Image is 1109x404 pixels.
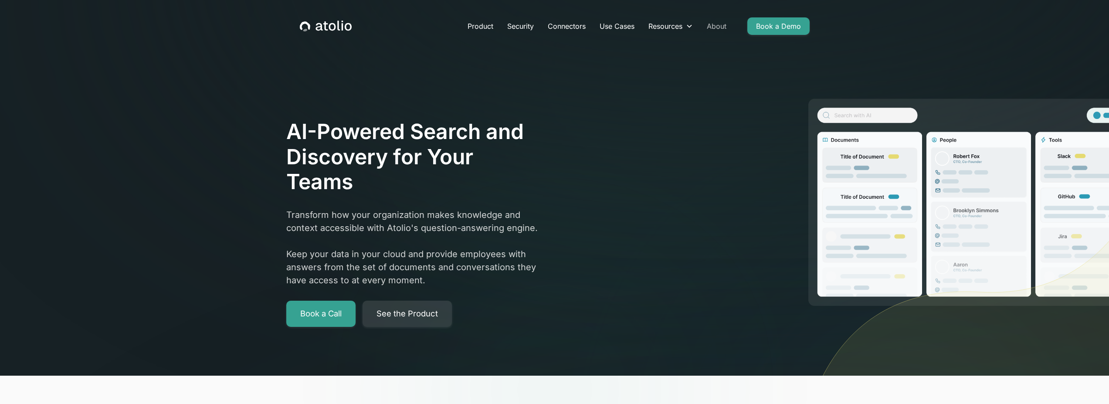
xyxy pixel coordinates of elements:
p: Transform how your organization makes knowledge and context accessible with Atolio's question-ans... [286,208,543,287]
h1: AI-Powered Search and Discovery for Your Teams [286,119,543,194]
a: Book a Demo [747,17,810,35]
img: line [795,28,1109,404]
a: home [300,20,352,32]
div: Resources [641,17,700,35]
a: Connectors [541,17,593,35]
a: Security [500,17,541,35]
div: Resources [648,21,682,31]
a: About [700,17,733,35]
a: Product [461,17,500,35]
a: Book a Call [286,301,356,327]
a: See the Product [363,301,452,327]
a: Use Cases [593,17,641,35]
